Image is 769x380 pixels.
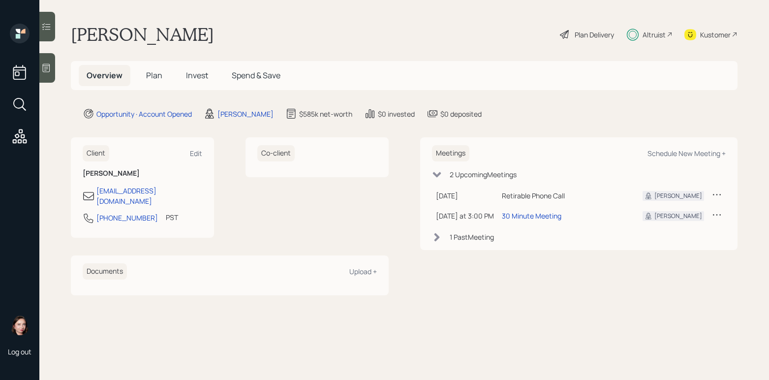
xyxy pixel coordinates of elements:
h6: Meetings [432,145,469,161]
div: [PHONE_NUMBER] [96,213,158,223]
div: 1 Past Meeting [450,232,494,242]
div: $0 invested [378,109,415,119]
h6: Co-client [257,145,295,161]
div: Log out [8,347,31,356]
div: Edit [190,149,202,158]
div: [DATE] at 3:00 PM [436,211,494,221]
span: Overview [87,70,123,81]
h6: Client [83,145,109,161]
div: $0 deposited [440,109,482,119]
h1: [PERSON_NAME] [71,24,214,45]
div: Plan Delivery [575,30,614,40]
div: [PERSON_NAME] [654,212,702,221]
div: PST [166,212,178,222]
div: 2 Upcoming Meeting s [450,169,517,180]
h6: Documents [83,263,127,280]
div: 30 Minute Meeting [502,211,561,221]
span: Invest [186,70,208,81]
div: Opportunity · Account Opened [96,109,192,119]
img: aleksandra-headshot.png [10,316,30,335]
span: Plan [146,70,162,81]
div: $585k net-worth [299,109,352,119]
div: [PERSON_NAME] [217,109,274,119]
div: Kustomer [700,30,731,40]
div: Schedule New Meeting + [647,149,726,158]
div: Retirable Phone Call [502,190,627,201]
div: [PERSON_NAME] [654,191,702,200]
div: Upload + [349,267,377,276]
div: Altruist [643,30,666,40]
div: [DATE] [436,190,494,201]
span: Spend & Save [232,70,280,81]
h6: [PERSON_NAME] [83,169,202,178]
div: [EMAIL_ADDRESS][DOMAIN_NAME] [96,186,202,206]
